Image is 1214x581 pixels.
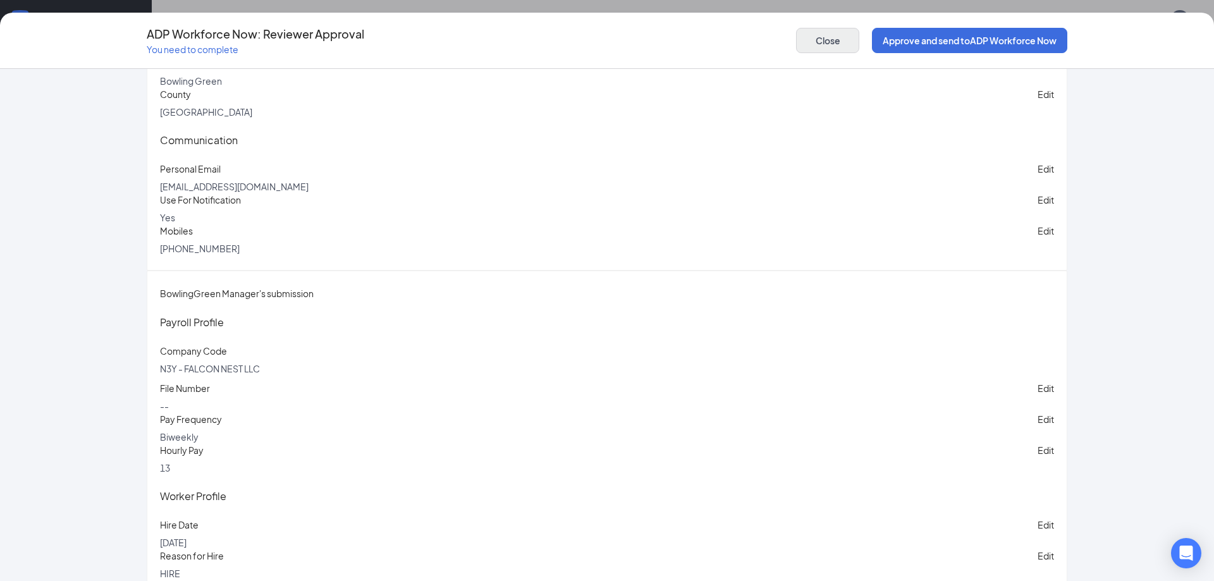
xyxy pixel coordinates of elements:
[160,412,222,426] p: Pay Frequency
[160,518,199,532] p: Hire Date
[160,242,240,255] p: [PHONE_NUMBER]
[160,462,204,474] p: 13
[160,211,241,224] p: Yes
[160,549,224,563] p: Reason for Hire
[796,28,859,53] button: Close
[1038,224,1054,238] button: Edit
[1171,538,1201,568] div: Open Intercom Messenger
[147,25,364,43] h4: ADP Workforce Now: Reviewer Approval
[160,133,238,147] span: Communication
[160,400,169,412] span: --
[872,28,1067,53] button: Approve and send toADP Workforce Now
[160,362,260,375] p: N3Y - FALCON NEST LLC
[160,344,260,358] p: Company Code
[160,87,252,101] p: County
[1038,412,1054,426] button: Edit
[1038,381,1054,395] button: Edit
[160,315,224,329] span: Payroll Profile
[160,75,222,87] p: Bowling Green
[160,193,241,207] p: Use For Notification
[1038,162,1054,176] button: Edit
[1038,193,1054,207] button: Edit
[160,567,224,580] p: HIRE
[160,288,314,299] span: BowlingGreen Manager's submission
[1038,518,1054,532] button: Edit
[1038,443,1054,457] button: Edit
[160,489,226,503] span: Worker Profile
[160,536,199,549] p: [DATE]
[160,180,309,193] p: [EMAIL_ADDRESS][DOMAIN_NAME]
[160,162,309,176] p: Personal Email
[147,43,364,56] p: You need to complete
[1038,549,1054,563] button: Edit
[160,431,222,443] p: Biweekly
[160,381,210,395] p: File Number
[160,106,252,118] p: [GEOGRAPHIC_DATA]
[160,443,204,457] p: Hourly Pay
[160,224,240,238] p: Mobiles
[1038,87,1054,101] button: Edit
